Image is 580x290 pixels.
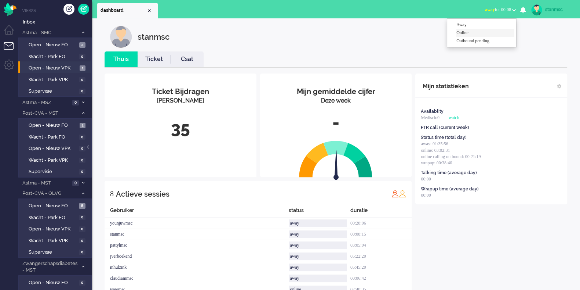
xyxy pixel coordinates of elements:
[21,40,91,49] a: Open - Nieuw FO 2
[456,30,514,36] label: Online
[21,99,70,106] span: Astma - MSZ
[21,18,92,26] a: Inbox
[21,156,91,164] a: Wacht - Park VPK 0
[79,280,85,286] span: 0
[449,115,459,120] span: watch
[421,108,444,115] div: Availablity
[481,4,520,15] button: awayfor 00:08
[545,6,573,13] div: stanmsc
[289,230,346,238] div: away
[29,237,77,244] span: Wacht - Park VPK
[21,201,91,210] a: Open - Nieuw FO 8
[399,190,406,197] img: profile_orange.svg
[350,262,412,273] div: 05:45:20
[421,125,469,131] div: FTR call (current week)
[21,190,78,197] span: Post-CVA - OLVG
[80,65,85,71] span: 1
[78,4,89,15] a: Quick Ticket
[29,42,77,49] span: Open - Nieuw FO
[105,251,289,262] div: jverboekend
[29,88,77,95] span: Supervisie
[105,229,289,240] div: stanmsc
[289,219,346,227] div: away
[299,140,372,178] img: semi_circle.svg
[138,55,171,64] a: Ticket
[79,203,85,209] span: 8
[110,186,114,201] div: 8
[29,134,77,141] span: Wacht - Park FO
[29,122,78,129] span: Open - Nieuw FO
[421,193,431,198] span: 00:00
[79,42,85,48] span: 2
[79,135,85,140] span: 0
[266,86,406,97] div: Mijn gemiddelde cijfer
[79,77,85,83] span: 0
[21,225,91,233] a: Open - Nieuw VPK 0
[21,121,91,129] a: Open - Nieuw FO 1
[63,4,74,15] div: Creëer ticket
[105,240,289,251] div: pattylmsc
[79,226,85,232] span: 0
[321,150,352,182] img: arrow.svg
[29,145,77,152] span: Open - Nieuw VPK
[97,3,158,18] li: Dashboard
[29,53,77,60] span: Wacht - Park FO
[105,273,289,284] div: claudiammsc
[481,2,520,18] li: awayfor 00:08 AwayOnlineOutbound pending
[421,186,479,192] div: Wrapup time (average day)
[105,55,138,64] a: Thuis
[21,110,78,117] span: Post-CVA - MST
[485,7,511,12] span: for 00:08
[21,180,70,187] span: Astma - MST
[21,64,91,72] a: Open - Nieuw VPK 1
[21,75,91,83] a: Wacht - Park VPK 0
[531,4,542,15] img: avatar
[105,262,289,273] div: mhulzink
[21,133,91,141] a: Wacht - Park FO 0
[79,169,85,175] span: 0
[421,135,467,141] div: Status time (total day)
[21,52,91,60] a: Wacht - Park FO 0
[79,89,85,94] span: 0
[4,60,20,76] li: Admin menu
[350,207,412,218] div: duratie
[21,29,78,36] span: Astma - SMC
[485,7,495,12] span: away
[79,238,85,244] span: 0
[4,42,20,59] li: Tickets menu
[110,86,251,97] div: Ticket Bijdragen
[421,115,439,120] span: Medisch:0
[79,54,85,60] span: 0
[289,275,346,282] div: away
[138,51,171,67] li: Ticket
[350,251,412,262] div: 05:22:20
[79,215,85,221] span: 0
[21,167,91,175] a: Supervisie 0
[105,51,138,67] li: Thuis
[421,176,431,182] span: 00:00
[21,87,91,95] a: Supervisie 0
[391,190,399,197] img: profile_red.svg
[530,4,573,15] a: stanmsc
[79,158,85,163] span: 0
[72,180,79,186] span: 0
[289,207,350,218] div: status
[29,168,77,175] span: Supervisie
[29,65,78,72] span: Open - Nieuw VPK
[22,7,92,14] li: Views
[72,100,79,105] span: 0
[29,157,77,164] span: Wacht - Park VPK
[4,5,17,10] a: Omnidesk
[171,51,204,67] li: Csat
[171,55,204,64] a: Csat
[289,264,346,271] div: away
[80,123,85,128] span: 1
[138,26,169,48] div: stanmsc
[29,226,77,233] span: Open - Nieuw VPK
[4,25,20,42] li: Dashboard menu
[21,144,91,152] a: Open - Nieuw VPK 0
[21,213,91,221] a: Wacht - Park FO 0
[29,203,77,210] span: Open - Nieuw FO
[110,26,132,48] img: customer.svg
[456,38,514,44] label: Outbound pending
